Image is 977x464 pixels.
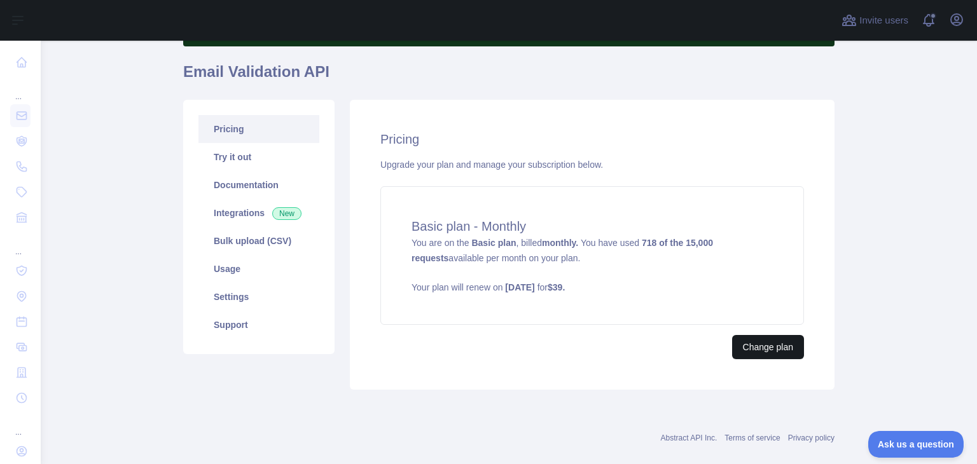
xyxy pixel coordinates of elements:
[198,227,319,255] a: Bulk upload (CSV)
[412,281,773,294] p: Your plan will renew on for
[10,412,31,437] div: ...
[412,238,773,294] span: You are on the , billed You have used available per month on your plan.
[380,158,804,171] div: Upgrade your plan and manage your subscription below.
[183,62,835,92] h1: Email Validation API
[732,335,804,359] button: Change plan
[788,433,835,442] a: Privacy policy
[839,10,911,31] button: Invite users
[198,199,319,227] a: Integrations New
[10,231,31,257] div: ...
[198,255,319,283] a: Usage
[272,207,301,220] span: New
[471,238,516,248] strong: Basic plan
[724,433,780,442] a: Terms of service
[859,13,908,28] span: Invite users
[198,311,319,339] a: Support
[542,238,578,248] strong: monthly.
[548,282,565,292] strong: $ 39 .
[868,431,964,458] iframe: Toggle Customer Support
[380,130,804,148] h2: Pricing
[412,217,773,235] h4: Basic plan - Monthly
[198,143,319,171] a: Try it out
[505,282,534,292] strong: [DATE]
[198,171,319,199] a: Documentation
[412,238,713,263] strong: 718 of the 15,000 requests
[661,433,717,442] a: Abstract API Inc.
[10,76,31,102] div: ...
[198,283,319,311] a: Settings
[198,115,319,143] a: Pricing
